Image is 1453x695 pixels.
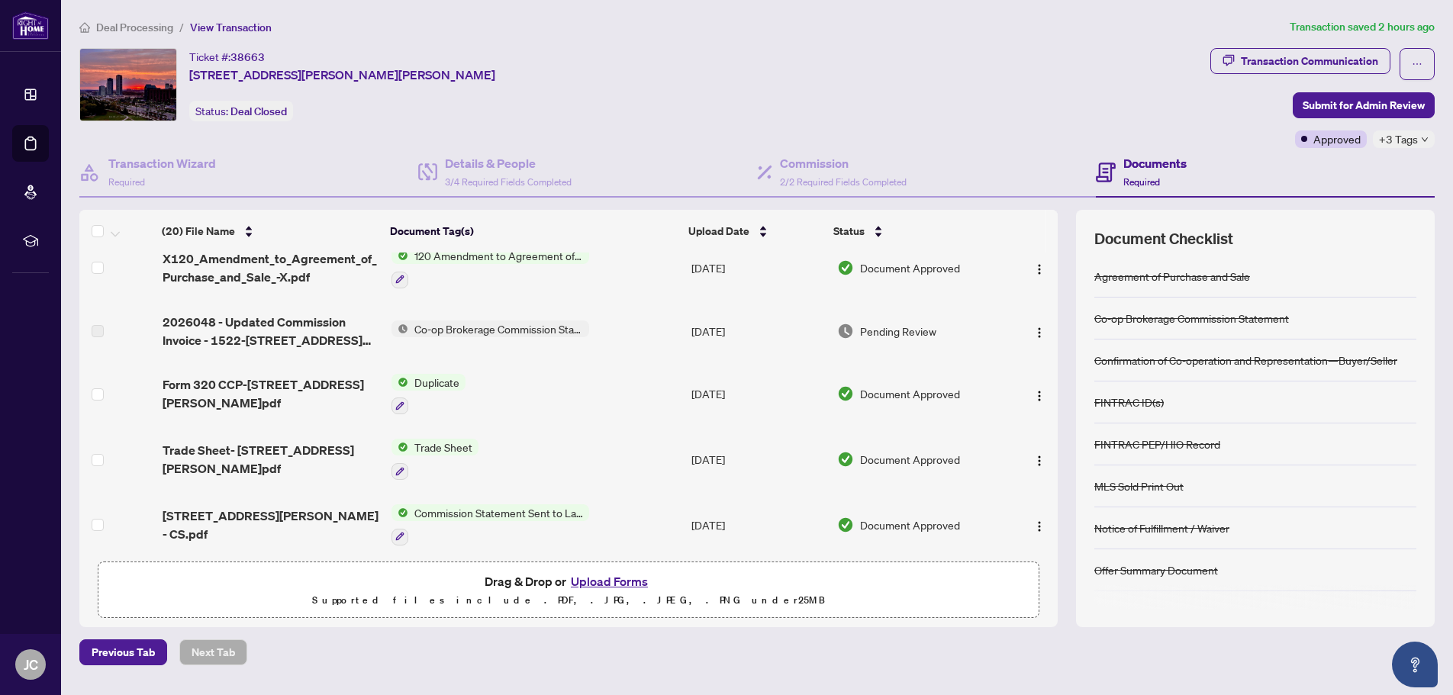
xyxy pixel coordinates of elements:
span: home [79,22,90,33]
li: / [179,18,184,36]
img: Status Icon [391,247,408,264]
span: Document Approved [860,385,960,402]
span: Drag & Drop orUpload FormsSupported files include .PDF, .JPG, .JPEG, .PNG under25MB [98,562,1039,619]
button: Logo [1027,513,1052,537]
td: [DATE] [685,362,831,427]
span: Approved [1313,130,1361,147]
span: Previous Tab [92,640,155,664]
span: Form 320 CCP-[STREET_ADDRESS][PERSON_NAME]pdf [163,375,379,412]
button: Status IconCo-op Brokerage Commission Statement [391,320,589,337]
span: 38663 [230,50,265,64]
button: Logo [1027,319,1052,343]
span: Commission Statement Sent to Lawyer [408,504,589,521]
span: Submit for Admin Review [1303,93,1425,117]
button: Transaction Communication [1210,48,1390,74]
button: Upload Forms [566,571,652,591]
div: Notice of Fulfillment / Waiver [1094,520,1229,536]
div: Co-op Brokerage Commission Statement [1094,310,1289,327]
span: Required [108,176,145,188]
p: Supported files include .PDF, .JPG, .JPEG, .PNG under 25 MB [108,591,1029,610]
span: ellipsis [1412,59,1422,69]
span: down [1421,136,1429,143]
button: Status IconCommission Statement Sent to Lawyer [391,504,589,545]
img: Document Status [837,259,854,276]
span: Trade Sheet- [STREET_ADDRESS][PERSON_NAME]pdf [163,441,379,478]
span: Duplicate [408,374,466,391]
h4: Transaction Wizard [108,154,216,172]
span: 2/2 Required Fields Completed [780,176,907,188]
img: Logo [1033,520,1045,533]
td: [DATE] [685,426,831,492]
span: +3 Tags [1379,130,1418,148]
span: Pending Review [860,323,936,339]
span: JC [24,654,38,675]
img: Logo [1033,455,1045,467]
td: [DATE] [685,235,831,301]
img: logo [12,11,49,40]
h4: Documents [1123,154,1187,172]
button: Status IconTrade Sheet [391,439,478,480]
span: 120 Amendment to Agreement of Purchase and Sale [408,247,589,264]
span: (20) File Name [162,223,235,240]
h4: Details & People [445,154,572,172]
button: Logo [1027,256,1052,280]
img: Document Status [837,385,854,402]
div: Status: [189,101,293,121]
span: Required [1123,176,1160,188]
button: Submit for Admin Review [1293,92,1435,118]
button: Open asap [1392,642,1438,687]
th: Upload Date [682,210,827,253]
button: Status Icon120 Amendment to Agreement of Purchase and Sale [391,247,589,288]
span: 3/4 Required Fields Completed [445,176,572,188]
div: Offer Summary Document [1094,561,1218,578]
th: (20) File Name [156,210,384,253]
div: Transaction Communication [1241,49,1378,73]
article: Transaction saved 2 hours ago [1290,18,1435,36]
button: Previous Tab [79,639,167,665]
img: Status Icon [391,374,408,391]
img: Status Icon [391,320,408,337]
th: Document Tag(s) [384,210,682,253]
span: Trade Sheet [408,439,478,455]
span: Document Approved [860,516,960,533]
span: Co-op Brokerage Commission Statement [408,320,589,337]
img: Document Status [837,323,854,339]
div: FINTRAC ID(s) [1094,394,1164,410]
td: [DATE] [685,301,831,362]
div: Ticket #: [189,48,265,66]
img: Status Icon [391,439,408,455]
div: FINTRAC PEP/HIO Record [1094,436,1220,452]
span: Deal Processing [96,21,173,34]
span: [STREET_ADDRESS][PERSON_NAME][PERSON_NAME] [189,66,495,84]
button: Logo [1027,381,1052,406]
span: Document Checklist [1094,228,1233,249]
img: Status Icon [391,504,408,521]
img: Document Status [837,516,854,533]
span: [STREET_ADDRESS][PERSON_NAME] - CS.pdf [163,507,379,543]
div: Confirmation of Co-operation and Representation—Buyer/Seller [1094,352,1397,368]
img: Logo [1033,390,1045,402]
button: Status IconDuplicate [391,374,466,415]
img: Logo [1033,327,1045,339]
img: Document Status [837,451,854,468]
span: View Transaction [190,21,272,34]
div: Agreement of Purchase and Sale [1094,268,1250,285]
span: Drag & Drop or [485,571,652,591]
span: Deal Closed [230,105,287,118]
button: Logo [1027,447,1052,471]
span: Status [833,223,865,240]
th: Status [827,210,1004,253]
span: Upload Date [688,223,749,240]
td: [DATE] [685,492,831,558]
span: 2026048 - Updated Commission Invoice - 1522-[STREET_ADDRESS][PERSON_NAME]pdf [163,313,379,349]
img: IMG-N12006610_1.jpg [80,49,176,121]
span: X120_Amendment_to_Agreement_of_Purchase_and_Sale_-X.pdf [163,249,379,286]
h4: Commission [780,154,907,172]
span: Document Approved [860,451,960,468]
div: MLS Sold Print Out [1094,478,1184,494]
span: Document Approved [860,259,960,276]
button: Next Tab [179,639,247,665]
img: Logo [1033,263,1045,275]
